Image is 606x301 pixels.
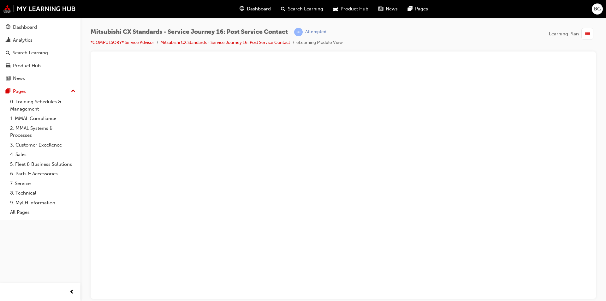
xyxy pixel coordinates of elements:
a: 9. MyLH Information [8,198,78,208]
span: | [290,28,292,36]
a: 5. Fleet & Business Solutions [8,160,78,169]
span: guage-icon [240,5,244,13]
span: learningRecordVerb_ATTEMPT-icon [294,28,303,36]
div: Attempted [305,29,326,35]
button: BG [592,3,603,15]
span: Search Learning [288,5,323,13]
span: Product Hub [341,5,368,13]
a: guage-iconDashboard [235,3,276,15]
div: Pages [13,88,26,95]
span: list-icon [585,30,590,38]
button: DashboardAnalyticsSearch LearningProduct HubNews [3,20,78,86]
span: car-icon [6,63,10,69]
a: 2. MMAL Systems & Processes [8,123,78,140]
a: car-iconProduct Hub [328,3,373,15]
a: 6. Parts & Accessories [8,169,78,179]
li: eLearning Module View [296,39,343,46]
a: *COMPULSORY* Service Advisor [91,40,154,45]
div: Analytics [13,37,33,44]
span: news-icon [378,5,383,13]
div: Dashboard [13,24,37,31]
span: guage-icon [6,25,10,30]
span: Learning Plan [549,30,579,38]
a: Search Learning [3,47,78,59]
div: Search Learning [13,49,48,57]
span: search-icon [281,5,285,13]
a: News [3,73,78,84]
span: Dashboard [247,5,271,13]
button: Pages [3,86,78,97]
a: search-iconSearch Learning [276,3,328,15]
span: BG [594,5,601,13]
button: Learning Plan [549,28,596,40]
span: pages-icon [408,5,413,13]
span: Pages [415,5,428,13]
a: Product Hub [3,60,78,72]
span: chart-icon [6,38,10,43]
span: pages-icon [6,89,10,94]
a: 1. MMAL Compliance [8,114,78,123]
div: Product Hub [13,62,41,69]
span: prev-icon [69,288,74,296]
a: 0. Training Schedules & Management [8,97,78,114]
span: search-icon [6,50,10,56]
div: News [13,75,25,82]
a: Analytics [3,34,78,46]
span: Mitsubishi CX Standards - Service Journey 16: Post Service Contact [91,28,288,36]
a: news-iconNews [373,3,403,15]
a: Mitsubishi CX Standards - Service Journey 16: Post Service Contact [160,40,290,45]
a: All Pages [8,208,78,217]
a: 3. Customer Excellence [8,140,78,150]
span: car-icon [333,5,338,13]
a: 8. Technical [8,188,78,198]
a: 7. Service [8,179,78,189]
span: up-icon [71,87,75,95]
a: 4. Sales [8,150,78,160]
a: pages-iconPages [403,3,433,15]
span: news-icon [6,76,10,81]
a: Dashboard [3,21,78,33]
img: mmal [3,5,76,13]
span: News [386,5,398,13]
